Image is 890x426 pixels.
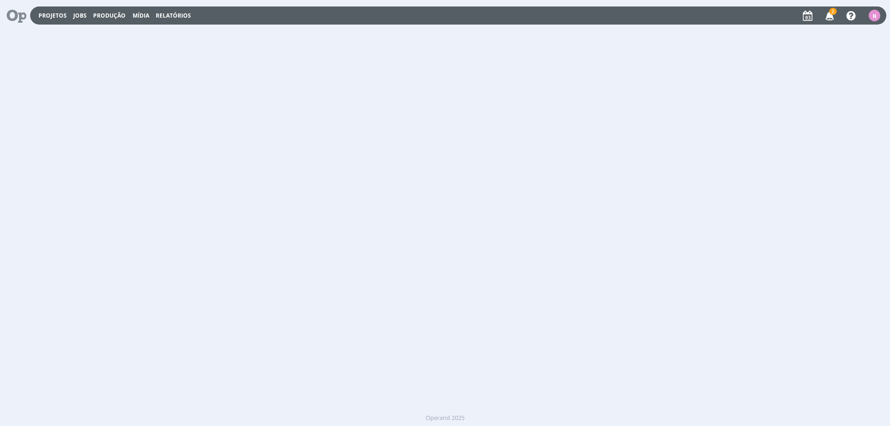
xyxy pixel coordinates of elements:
[93,12,126,19] a: Produção
[70,12,89,19] button: Jobs
[130,12,152,19] button: Mídia
[156,12,191,19] a: Relatórios
[820,7,839,24] button: 2
[153,12,194,19] button: Relatórios
[133,12,149,19] a: Mídia
[36,12,70,19] button: Projetos
[869,10,880,21] div: N
[829,8,837,15] span: 2
[73,12,87,19] a: Jobs
[868,7,881,24] button: N
[90,12,128,19] button: Produção
[38,12,67,19] a: Projetos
